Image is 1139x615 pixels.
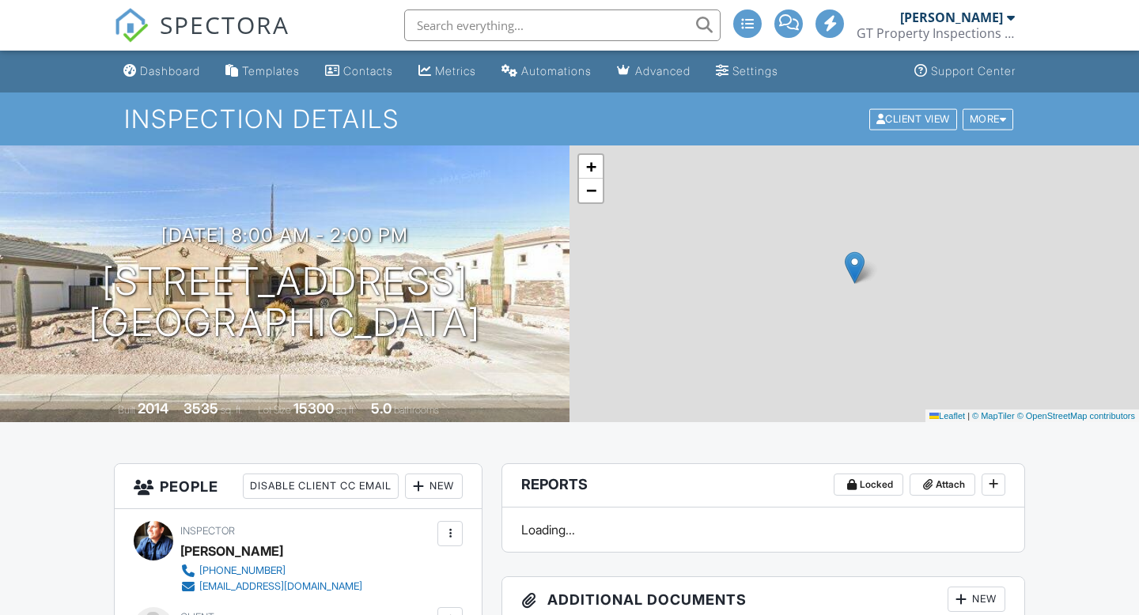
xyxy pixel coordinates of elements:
[635,64,691,77] div: Advanced
[405,474,463,499] div: New
[242,64,300,77] div: Templates
[732,64,778,77] div: Settings
[138,400,168,417] div: 2014
[967,411,970,421] span: |
[161,224,408,246] h3: [DATE] 8:00 am - 2:00 pm
[118,404,135,416] span: Built
[412,57,482,86] a: Metrics
[180,563,362,579] a: [PHONE_NUMBER]
[115,464,482,509] h3: People
[371,400,392,417] div: 5.0
[972,411,1015,421] a: © MapTiler
[929,411,965,421] a: Leaflet
[900,9,1003,25] div: [PERSON_NAME]
[160,8,289,41] span: SPECTORA
[579,155,603,179] a: Zoom in
[579,179,603,202] a: Zoom out
[611,57,697,86] a: Advanced
[710,57,785,86] a: Settings
[184,400,218,417] div: 3535
[343,64,393,77] div: Contacts
[199,564,286,577] div: [PHONE_NUMBER]
[404,9,721,41] input: Search everything...
[221,404,243,416] span: sq. ft.
[199,580,362,593] div: [EMAIL_ADDRESS][DOMAIN_NAME]
[258,404,291,416] span: Lot Size
[180,539,283,563] div: [PERSON_NAME]
[857,25,1015,41] div: GT Property Inspections L.L.C.
[435,64,476,77] div: Metrics
[963,108,1014,130] div: More
[869,108,957,130] div: Client View
[293,400,334,417] div: 15300
[124,105,1015,133] h1: Inspection Details
[521,64,592,77] div: Automations
[243,474,399,499] div: Disable Client CC Email
[586,157,596,176] span: +
[495,57,598,86] a: Automations (Advanced)
[845,251,865,284] img: Marker
[586,180,596,200] span: −
[117,57,206,86] a: Dashboard
[219,57,306,86] a: Templates
[394,404,439,416] span: bathrooms
[931,64,1016,77] div: Support Center
[180,525,235,537] span: Inspector
[114,8,149,43] img: The Best Home Inspection Software - Spectora
[140,64,200,77] div: Dashboard
[908,57,1022,86] a: Support Center
[180,579,362,594] a: [EMAIL_ADDRESS][DOMAIN_NAME]
[89,261,481,345] h1: [STREET_ADDRESS] [GEOGRAPHIC_DATA]
[948,587,1005,612] div: New
[1017,411,1135,421] a: © OpenStreetMap contributors
[114,21,289,55] a: SPECTORA
[868,112,961,124] a: Client View
[336,404,356,416] span: sq.ft.
[319,57,399,86] a: Contacts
